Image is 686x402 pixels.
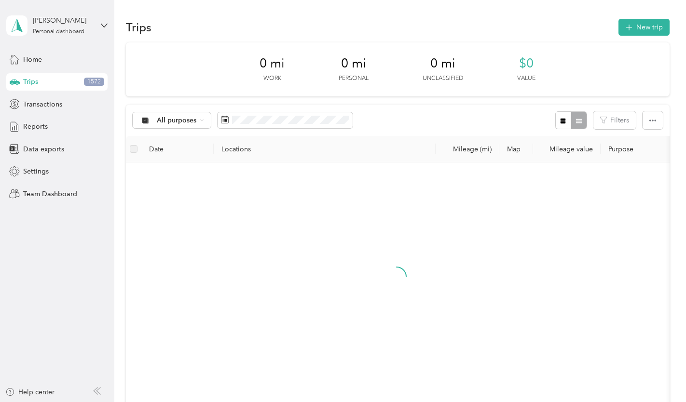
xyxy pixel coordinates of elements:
[260,56,285,71] span: 0 mi
[618,19,670,36] button: New trip
[341,56,366,71] span: 0 mi
[593,111,636,129] button: Filters
[423,74,463,83] p: Unclassified
[263,74,281,83] p: Work
[632,348,686,402] iframe: Everlance-gr Chat Button Frame
[214,136,436,162] th: Locations
[519,56,534,71] span: $0
[33,15,93,26] div: [PERSON_NAME]
[23,54,42,65] span: Home
[430,56,455,71] span: 0 mi
[23,189,77,199] span: Team Dashboard
[141,136,214,162] th: Date
[23,121,48,132] span: Reports
[157,117,197,124] span: All purposes
[23,144,64,154] span: Data exports
[436,136,499,162] th: Mileage (mi)
[126,22,151,32] h1: Trips
[84,78,104,86] span: 1572
[5,387,55,397] button: Help center
[23,99,62,109] span: Transactions
[339,74,369,83] p: Personal
[533,136,601,162] th: Mileage value
[23,166,49,176] span: Settings
[499,136,533,162] th: Map
[33,29,84,35] div: Personal dashboard
[517,74,535,83] p: Value
[23,77,38,87] span: Trips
